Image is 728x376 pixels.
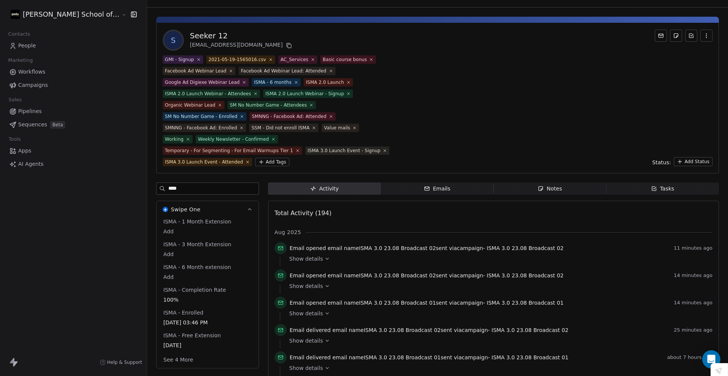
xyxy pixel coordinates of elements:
a: Pipelines [6,105,141,118]
span: ISMA 3.0 23.08 Broadcast 02 [364,327,441,333]
div: Value mails [324,124,350,131]
span: S [164,31,182,49]
a: AI Agents [6,158,141,170]
span: People [18,42,36,50]
div: Emails [424,185,450,193]
a: Workflows [6,66,141,78]
span: [DATE] [163,341,252,349]
span: [PERSON_NAME] School of Finance LLP [23,9,120,19]
span: Show details [289,337,323,345]
div: Tasks [651,185,675,193]
span: email name sent via campaign - [290,244,564,252]
div: Working [165,136,184,143]
div: Open Intercom Messenger [702,350,720,368]
span: ISMA - Enrolled [162,309,205,316]
span: Show details [289,310,323,317]
div: Google Ad Digiexe Webinar Lead [165,79,240,86]
span: Add [163,273,252,281]
button: [PERSON_NAME] School of Finance LLP [9,8,116,21]
div: ISMA 2.0 Launch [306,79,344,86]
div: SM No Number Game - Enrolled [165,113,237,120]
span: Add [163,228,252,235]
span: ISMA - 3 Month Extension [162,241,233,248]
span: 14 minutes ago [674,300,712,306]
span: [DATE] 03:46 PM [163,319,252,326]
div: ISMA 3.0 Launch Event - Signup [308,147,380,154]
span: Email delivered [290,327,331,333]
span: 25 minutes ago [674,327,712,333]
a: Show details [289,337,707,345]
span: Status: [652,159,671,166]
span: Help & Support [107,359,142,365]
div: Facebook Ad Webinar Lead [165,68,226,74]
div: SM No Number Game - Attendees [230,102,307,109]
span: ISMA 3.0 23.08 Broadcast 02 [487,272,564,278]
span: Tools [5,134,24,145]
div: Temporary - For Segmenting - For Email Warmups Tier 1 [165,147,293,154]
span: Sales [5,94,25,105]
span: ISMA - 6 Month extension [162,263,233,271]
img: Swipe One [163,207,168,212]
span: Sequences [18,121,47,129]
span: Add [163,250,252,258]
div: AC_Services [281,56,308,63]
a: Apps [6,145,141,157]
span: ISMA 3.0 23.08 Broadcast 01 [491,354,568,360]
span: ISMA 3.0 23.08 Broadcast 01 [364,354,441,360]
span: ISMA - Completion Rate [162,286,227,294]
span: AI Agents [18,160,44,168]
a: Show details [289,255,707,263]
span: email name sent via campaign - [290,299,564,307]
span: ISMA 3.0 23.08 Broadcast 01 [359,300,436,306]
span: 11 minutes ago [674,245,712,251]
a: Show details [289,310,707,317]
span: Aug 2025 [275,228,301,236]
span: Swipe One [171,206,201,213]
div: ISMA 3.0 Launch Event - Attended [165,159,243,165]
div: ISMA 2.0 Launch Webinar - Attendees [165,90,251,97]
span: Show details [289,282,323,290]
span: Email delivered [290,354,331,360]
span: Apps [18,147,31,155]
div: GMI - Signup [165,56,194,63]
span: Show details [289,364,323,372]
img: Zeeshan%20Neck%20Print%20Dark.png [11,10,20,19]
div: Facebook Ad Webinar Lead: Attended [241,68,326,74]
div: Seeker 12 [190,30,293,41]
div: SSM - Did not enroll ISMA [251,124,309,131]
span: Campaigns [18,81,48,89]
span: ISMA 3.0 23.08 Broadcast 02 [487,245,564,251]
div: Basic course bonus [323,56,367,63]
a: Campaigns [6,79,141,91]
div: ISMA 2.0 Launch Webinar - Signup [265,90,344,97]
div: Swipe OneSwipe One [157,218,259,368]
span: Workflows [18,68,45,76]
span: ISMA 3.0 23.08 Broadcast 02 [359,245,436,251]
a: People [6,39,141,52]
div: [EMAIL_ADDRESS][DOMAIN_NAME] [190,41,293,50]
span: ISMA 3.0 23.08 Broadcast 01 [487,300,564,306]
span: ISMA - 1 Month Extension [162,218,233,225]
span: email name sent via campaign - [290,354,568,361]
span: Contacts [5,28,33,40]
span: email name sent via campaign - [290,272,564,279]
span: Marketing [5,55,36,66]
span: email name sent via campaign - [290,326,568,334]
div: SMNNG - Facebook Ad: Attended [252,113,326,120]
div: ISMA - 6 months [254,79,292,86]
div: 2021-05-19-1565016.csv [209,56,266,63]
div: Notes [538,185,562,193]
button: See 4 More [159,353,198,367]
div: Organic Webinar Lead [165,102,215,109]
button: Add Tags [255,158,289,166]
span: about 7 hours ago [667,354,712,360]
span: 14 minutes ago [674,272,712,278]
div: SMNNG - Facebook Ad: Enrolled [165,124,237,131]
a: Show details [289,282,707,290]
a: SequencesBeta [6,118,141,131]
span: Total Activity (194) [275,209,331,217]
button: Swipe OneSwipe One [157,201,259,218]
a: Show details [289,364,707,372]
span: ISMA 3.0 23.08 Broadcast 02 [359,272,436,278]
span: Email opened [290,272,326,278]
